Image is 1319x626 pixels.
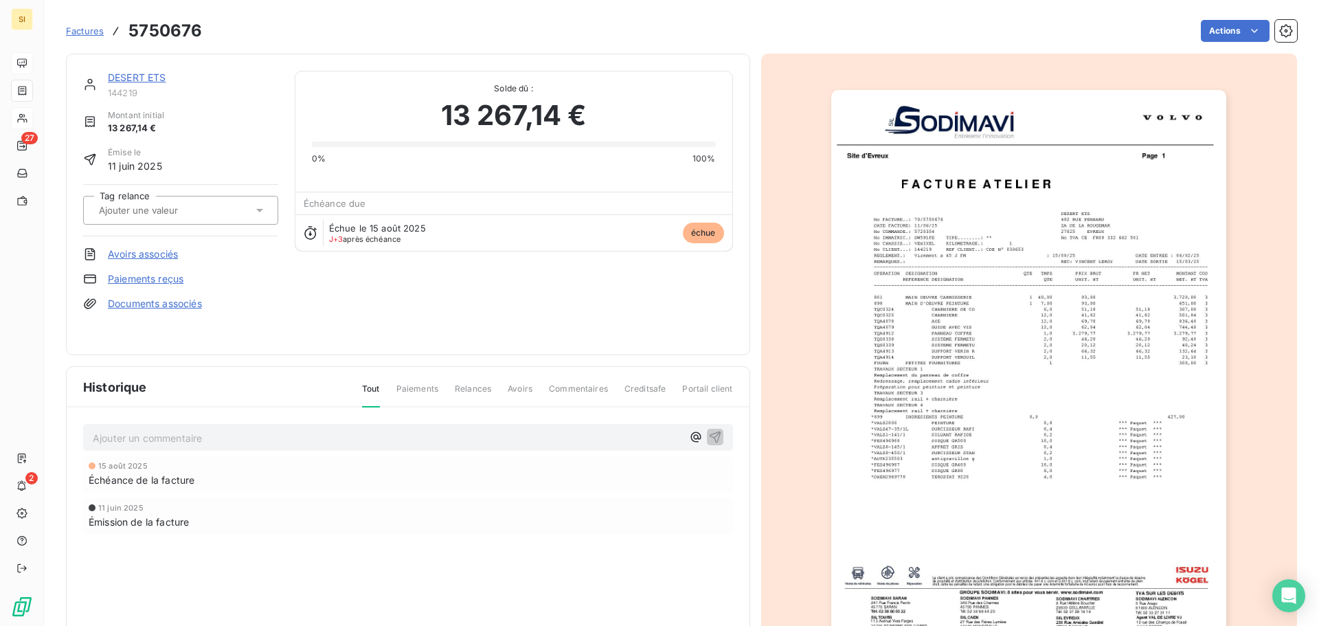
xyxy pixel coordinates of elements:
[312,153,326,165] span: 0%
[329,223,426,234] span: Échue le 15 août 2025
[108,71,166,83] a: DESERT ETS
[21,132,38,144] span: 27
[108,297,202,311] a: Documents associés
[11,8,33,30] div: SI
[304,198,366,209] span: Échéance due
[83,378,147,396] span: Historique
[312,82,716,95] span: Solde dû :
[108,87,278,98] span: 144219
[683,223,724,243] span: échue
[108,122,164,135] span: 13 267,14 €
[108,109,164,122] span: Montant initial
[89,473,194,487] span: Échéance de la facture
[455,383,491,406] span: Relances
[1272,579,1305,612] div: Open Intercom Messenger
[66,24,104,38] a: Factures
[624,383,666,406] span: Creditsafe
[329,234,343,244] span: J+3
[89,515,189,529] span: Émission de la facture
[128,19,202,43] h3: 5750676
[549,383,608,406] span: Commentaires
[362,383,380,407] span: Tout
[11,135,32,157] a: 27
[98,504,144,512] span: 11 juin 2025
[108,146,162,159] span: Émise le
[66,25,104,36] span: Factures
[441,95,587,136] span: 13 267,14 €
[98,204,236,216] input: Ajouter une valeur
[108,159,162,173] span: 11 juin 2025
[25,472,38,484] span: 2
[682,383,732,406] span: Portail client
[11,596,33,618] img: Logo LeanPay
[508,383,532,406] span: Avoirs
[692,153,716,165] span: 100%
[108,272,183,286] a: Paiements reçus
[98,462,148,470] span: 15 août 2025
[329,235,401,243] span: après échéance
[1201,20,1270,42] button: Actions
[396,383,438,406] span: Paiements
[108,247,178,261] a: Avoirs associés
